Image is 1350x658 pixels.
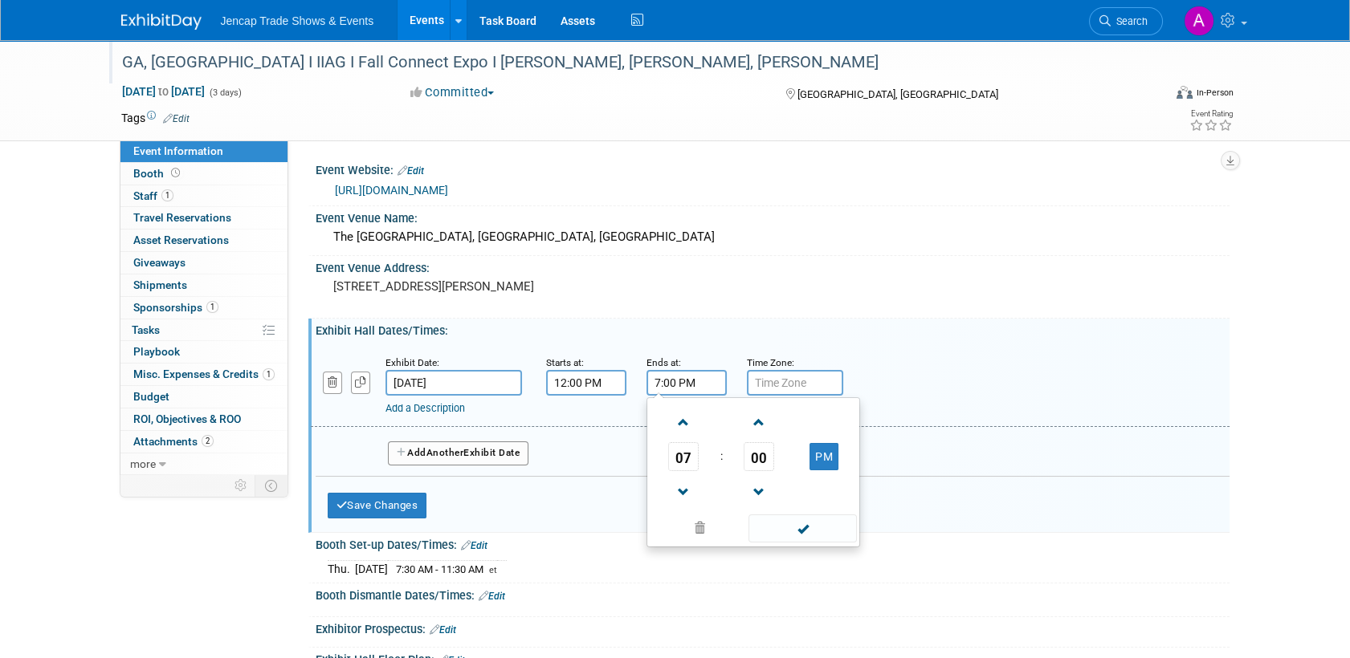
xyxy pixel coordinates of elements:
span: (3 days) [208,87,242,98]
div: Event Venue Name: [316,206,1230,226]
a: Travel Reservations [120,207,288,229]
small: Ends at: [646,357,681,368]
pre: [STREET_ADDRESS][PERSON_NAME] [333,279,679,294]
span: Travel Reservations [133,211,231,224]
span: Jencap Trade Shows & Events [221,14,374,27]
span: 1 [263,368,275,380]
a: Clear selection [651,518,750,540]
span: Sponsorships [133,301,218,314]
span: Pick Hour [668,442,699,471]
span: Misc. Expenses & Credits [133,368,275,380]
span: more [130,457,156,470]
td: : [717,442,726,471]
span: 7:30 AM - 11:30 AM [396,563,483,575]
span: Budget [133,390,169,403]
span: Event Information [133,144,223,157]
div: Exhibit Hall Dates/Times: [316,319,1230,339]
span: [GEOGRAPHIC_DATA], [GEOGRAPHIC_DATA] [797,88,998,100]
span: Playbook [133,345,180,358]
a: Misc. Expenses & Credits1 [120,364,288,385]
a: Staff1 [120,185,288,207]
a: Edit [479,591,505,602]
button: Save Changes [328,493,427,518]
a: Add a Description [385,402,465,414]
a: Tasks [120,319,288,341]
a: [URL][DOMAIN_NAME] [335,184,448,197]
img: Allison Sharpe [1184,6,1214,36]
button: PM [810,443,838,470]
a: Edit [430,624,456,636]
a: Booth [120,163,288,185]
div: Booth Set-up Dates/Times: [316,533,1230,554]
a: Search [1089,7,1163,35]
span: to [156,85,171,98]
small: Time Zone: [747,357,794,368]
button: AddAnotherExhibit Date [388,441,529,465]
div: Event Format [1068,83,1234,108]
a: Shipments [120,274,288,296]
a: Asset Reservations [120,229,288,251]
a: Playbook [120,341,288,363]
a: Done [747,518,858,541]
span: Asset Reservations [133,234,229,246]
span: 2 [202,435,214,447]
td: Tags [121,110,190,126]
td: Personalize Event Tab Strip [227,475,255,496]
span: et [489,565,497,575]
span: Booth [133,167,183,180]
img: ExhibitDay [121,14,202,30]
a: Edit [461,540,487,551]
div: GA, [GEOGRAPHIC_DATA] I IIAG I Fall Connect Expo I [PERSON_NAME], [PERSON_NAME], [PERSON_NAME] [116,48,1139,77]
a: Edit [163,113,190,124]
span: Tasks [132,323,160,336]
div: Event Rating [1189,110,1232,118]
span: Attachments [133,435,214,448]
span: Staff [133,189,173,202]
span: Shipments [133,278,187,291]
small: Starts at: [546,357,584,368]
div: Exhibitor Prospectus: [316,617,1230,638]
input: Date [385,370,522,396]
a: Giveaways [120,252,288,274]
a: Sponsorships1 [120,297,288,319]
span: 1 [206,301,218,313]
td: Thu. [328,560,355,577]
td: [DATE] [355,560,388,577]
input: End Time [646,370,727,396]
div: The [GEOGRAPHIC_DATA], [GEOGRAPHIC_DATA], [GEOGRAPHIC_DATA] [328,225,1217,250]
div: Event Website: [316,158,1230,179]
div: Booth Dismantle Dates/Times: [316,583,1230,604]
span: Pick Minute [744,442,774,471]
button: Committed [405,84,500,101]
a: Event Information [120,140,288,162]
span: 1 [161,189,173,201]
span: Another [426,447,464,458]
span: Giveaways [133,256,186,269]
span: Search [1111,15,1148,27]
input: Start Time [546,370,626,396]
small: Exhibit Date: [385,357,439,368]
a: Increment Hour [668,401,699,442]
a: Increment Minute [744,401,774,442]
a: Edit [398,165,424,177]
input: Time Zone [747,370,843,396]
img: Format-Inperson.png [1177,86,1193,99]
div: In-Person [1195,87,1233,99]
a: Decrement Hour [668,471,699,512]
a: Budget [120,386,288,408]
a: more [120,453,288,475]
span: ROI, Objectives & ROO [133,412,241,425]
span: [DATE] [DATE] [121,84,206,99]
a: Attachments2 [120,431,288,453]
span: Booth not reserved yet [168,167,183,179]
div: Event Venue Address: [316,256,1230,276]
td: Toggle Event Tabs [255,475,288,496]
a: ROI, Objectives & ROO [120,408,288,430]
a: Decrement Minute [744,471,774,512]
